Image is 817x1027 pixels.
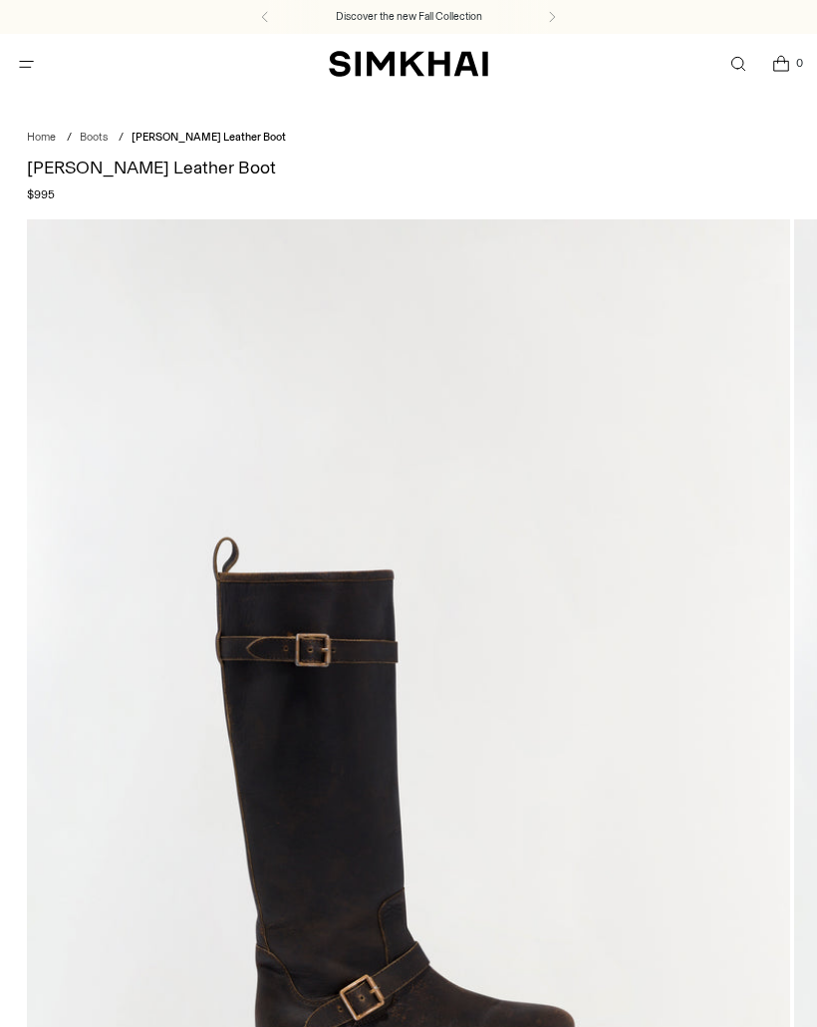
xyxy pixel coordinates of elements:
span: [PERSON_NAME] Leather Boot [132,131,286,144]
div: / [67,130,72,147]
span: $995 [27,185,55,203]
span: 0 [791,54,809,72]
a: Open search modal [717,44,758,85]
h1: [PERSON_NAME] Leather Boot [27,159,790,176]
a: SIMKHAI [329,50,488,79]
a: Discover the new Fall Collection [336,9,482,25]
button: Open menu modal [6,44,47,85]
a: Open cart modal [760,44,801,85]
div: / [119,130,124,147]
a: Home [27,131,56,144]
a: Boots [80,131,108,144]
nav: breadcrumbs [27,130,790,147]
